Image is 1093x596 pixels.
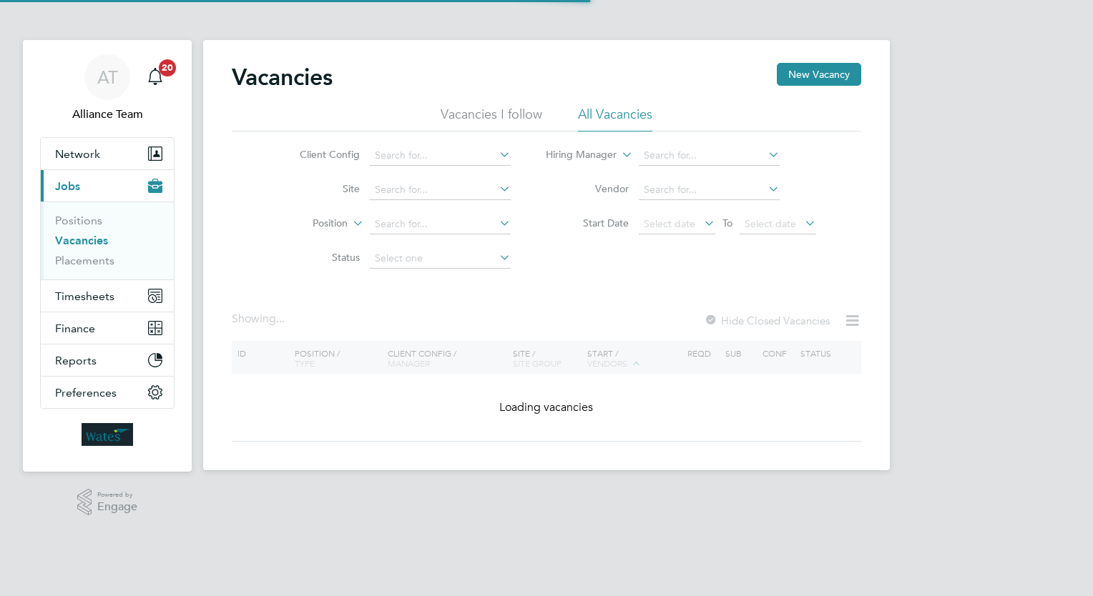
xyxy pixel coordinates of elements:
[578,106,652,131] li: All Vacancies
[55,254,114,267] a: Placements
[41,280,174,312] button: Timesheets
[97,68,118,86] span: AT
[546,182,629,195] label: Vendor
[265,217,348,231] label: Position
[40,54,175,123] a: ATAlliance Team
[704,314,830,327] label: Hide Closed Vacancies
[278,182,360,195] label: Site
[41,312,174,344] button: Finance
[82,423,133,446] img: wates-logo-retina.png
[41,138,174,169] button: Network
[55,234,108,247] a: Vacancies
[232,63,333,91] h2: Vacancies
[370,214,511,234] input: Search for...
[23,40,192,472] nav: Main navigation
[441,106,542,131] li: Vacancies I follow
[232,312,288,327] div: Showing
[40,106,175,123] span: Alliance Team
[40,423,175,446] a: Go to home page
[370,180,511,200] input: Search for...
[370,249,511,269] input: Select one
[370,146,511,166] input: Search for...
[777,63,861,86] button: New Vacancy
[276,312,285,326] span: ...
[55,322,95,335] span: Finance
[41,377,174,408] button: Preferences
[41,344,174,376] button: Reports
[55,214,102,227] a: Positions
[159,59,176,76] span: 20
[55,147,100,161] span: Network
[141,54,170,100] a: 20
[77,489,138,516] a: Powered byEngage
[278,148,360,161] label: Client Config
[97,501,137,513] span: Engage
[546,217,629,229] label: Start Date
[55,179,80,193] span: Jobs
[55,354,97,367] span: Reports
[55,289,114,303] span: Timesheets
[534,148,617,162] label: Hiring Manager
[41,202,174,279] div: Jobs
[639,146,780,166] input: Search for...
[278,251,360,264] label: Status
[55,386,117,399] span: Preferences
[718,214,737,232] span: To
[644,217,695,230] span: Select date
[97,489,137,501] span: Powered by
[41,170,174,202] button: Jobs
[639,180,780,200] input: Search for...
[745,217,796,230] span: Select date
